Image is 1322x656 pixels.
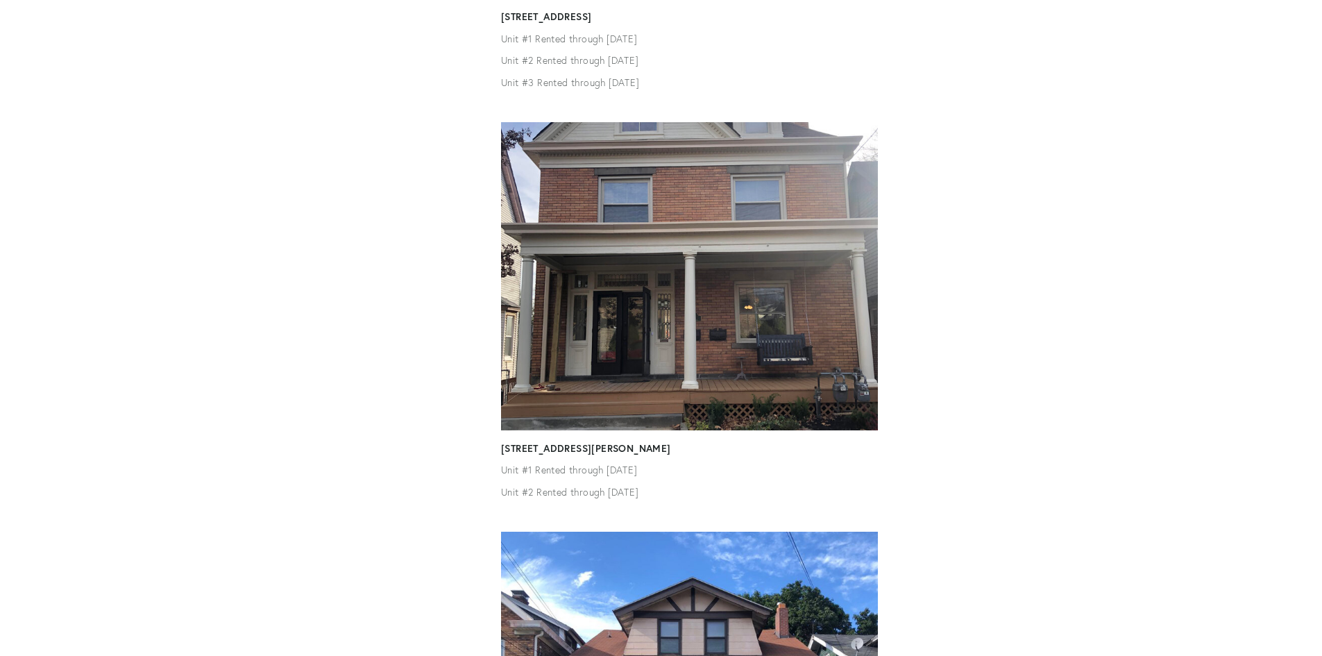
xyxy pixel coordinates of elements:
p: Unit #2 Rented through [DATE] [501,487,878,499]
a: [STREET_ADDRESS][PERSON_NAME] [501,442,671,455]
p: Unit #1 Rented through [DATE] [501,33,878,46]
p: Unit #2 Rented through [DATE] [501,55,878,67]
p: Unit #3 Rented through [DATE] [501,77,878,90]
img: 141 DUNBAR AVE. - BellevueUnit #1 Rented through December 31, 2021Unit #2 Rented through Septembe... [501,122,878,430]
p: Unit #1 Rented through [DATE] [501,464,878,477]
a: [STREET_ADDRESS] [501,10,591,23]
